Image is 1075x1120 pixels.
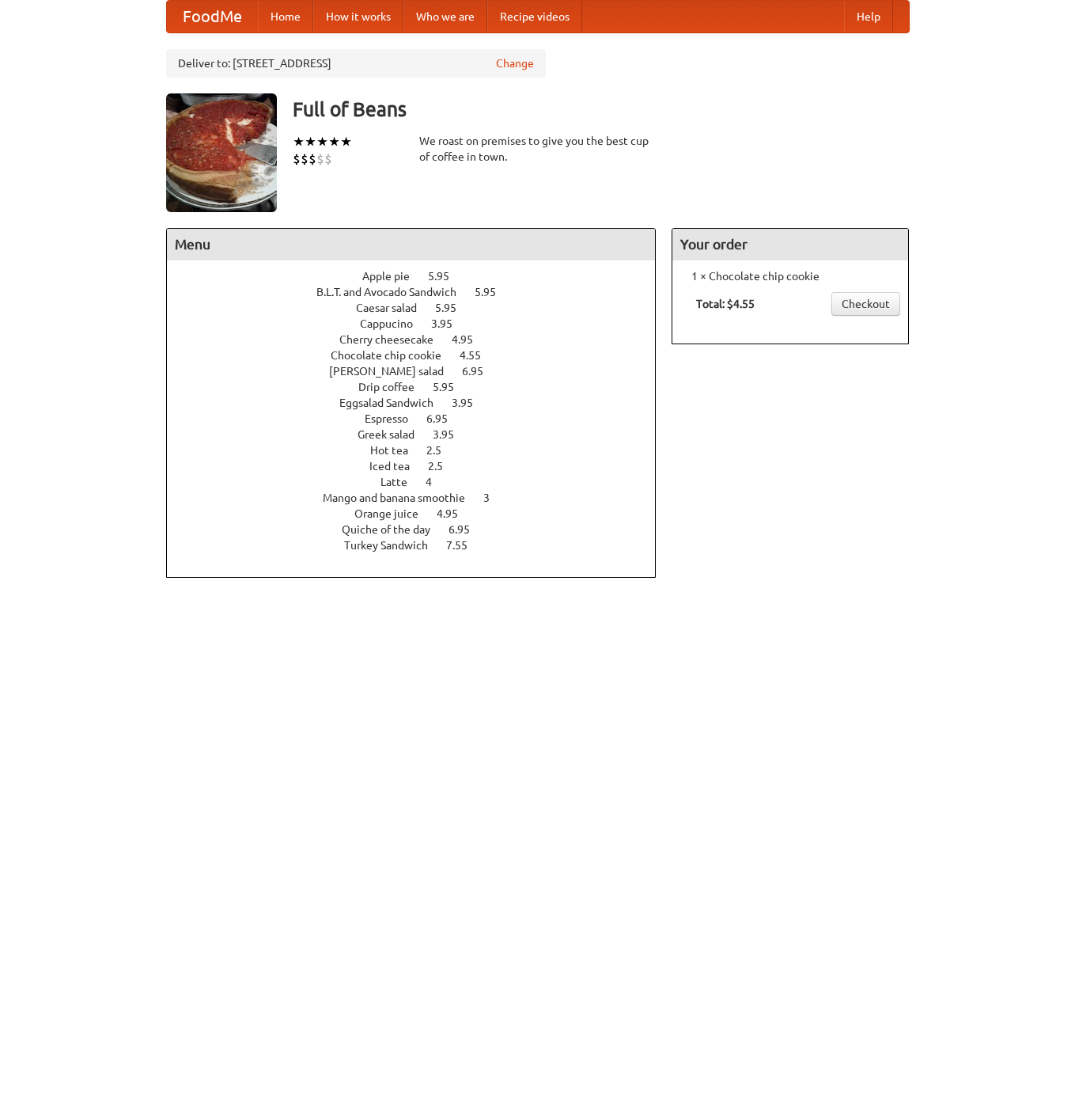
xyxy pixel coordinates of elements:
[305,133,316,150] li: ★
[339,397,449,409] span: Eggsalad Sandwich
[301,150,308,168] li: $
[360,317,429,330] span: Cappucino
[316,133,328,150] li: ★
[358,381,430,393] span: Drip coffee
[339,333,449,346] span: Cherry cheesecake
[167,229,656,260] h4: Menu
[293,93,910,125] h3: Full of Beans
[358,428,430,441] span: Greek salad
[360,317,482,330] a: Cappucino 3.95
[340,133,352,150] li: ★
[433,428,470,441] span: 3.95
[435,302,472,314] span: 5.95
[487,1,582,32] a: Recipe videos
[329,365,513,378] a: [PERSON_NAME] salad 6.95
[354,507,487,520] a: Orange juice 4.95
[433,381,470,393] span: 5.95
[342,523,499,536] a: Quiche of the day 6.95
[308,150,316,168] li: $
[672,229,908,260] h4: Your order
[358,381,483,393] a: Drip coffee 5.95
[446,539,483,552] span: 7.55
[365,412,424,425] span: Espresso
[403,1,487,32] a: Who we are
[475,286,512,298] span: 5.95
[339,333,502,346] a: Cherry cheesecake 4.95
[462,365,499,378] span: 6.95
[329,365,460,378] span: [PERSON_NAME] salad
[426,444,457,457] span: 2.5
[696,298,755,310] b: Total: $4.55
[316,286,472,298] span: B.L.T. and Avocado Sandwich
[449,523,486,536] span: 6.95
[328,133,340,150] li: ★
[166,49,546,78] div: Deliver to: [STREET_ADDRESS]
[166,93,277,212] img: angular.jpg
[426,412,464,425] span: 6.95
[356,302,433,314] span: Caesar salad
[365,412,477,425] a: Espresso 6.95
[496,55,534,71] a: Change
[369,460,426,473] span: Iced tea
[380,476,461,488] a: Latte 4
[324,150,332,168] li: $
[331,349,510,362] a: Chocolate chip cookie 4.55
[369,460,472,473] a: Iced tea 2.5
[323,492,481,504] span: Mango and banana smoothie
[460,349,497,362] span: 4.55
[167,1,258,32] a: FoodMe
[844,1,893,32] a: Help
[344,539,444,552] span: Turkey Sandwich
[452,397,489,409] span: 3.95
[354,507,434,520] span: Orange juice
[339,397,502,409] a: Eggsalad Sandwich 3.95
[323,492,519,504] a: Mango and banana smoothie 3
[428,460,459,473] span: 2.5
[431,317,468,330] span: 3.95
[370,444,471,457] a: Hot tea 2.5
[452,333,489,346] span: 4.95
[293,133,305,150] li: ★
[316,150,324,168] li: $
[344,539,497,552] a: Turkey Sandwich 7.55
[483,492,505,504] span: 3
[428,270,465,283] span: 5.95
[316,286,525,298] a: B.L.T. and Avocado Sandwich 5.95
[437,507,474,520] span: 4.95
[380,476,423,488] span: Latte
[419,133,657,165] div: We roast on premises to give you the best cup of coffee in town.
[362,270,426,283] span: Apple pie
[356,302,486,314] a: Caesar salad 5.95
[680,268,900,284] li: 1 × Chocolate chip cookie
[426,476,448,488] span: 4
[342,523,446,536] span: Quiche of the day
[831,292,900,316] a: Checkout
[370,444,424,457] span: Hot tea
[313,1,403,32] a: How it works
[362,270,479,283] a: Apple pie 5.95
[358,428,483,441] a: Greek salad 3.95
[258,1,313,32] a: Home
[293,150,301,168] li: $
[331,349,457,362] span: Chocolate chip cookie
